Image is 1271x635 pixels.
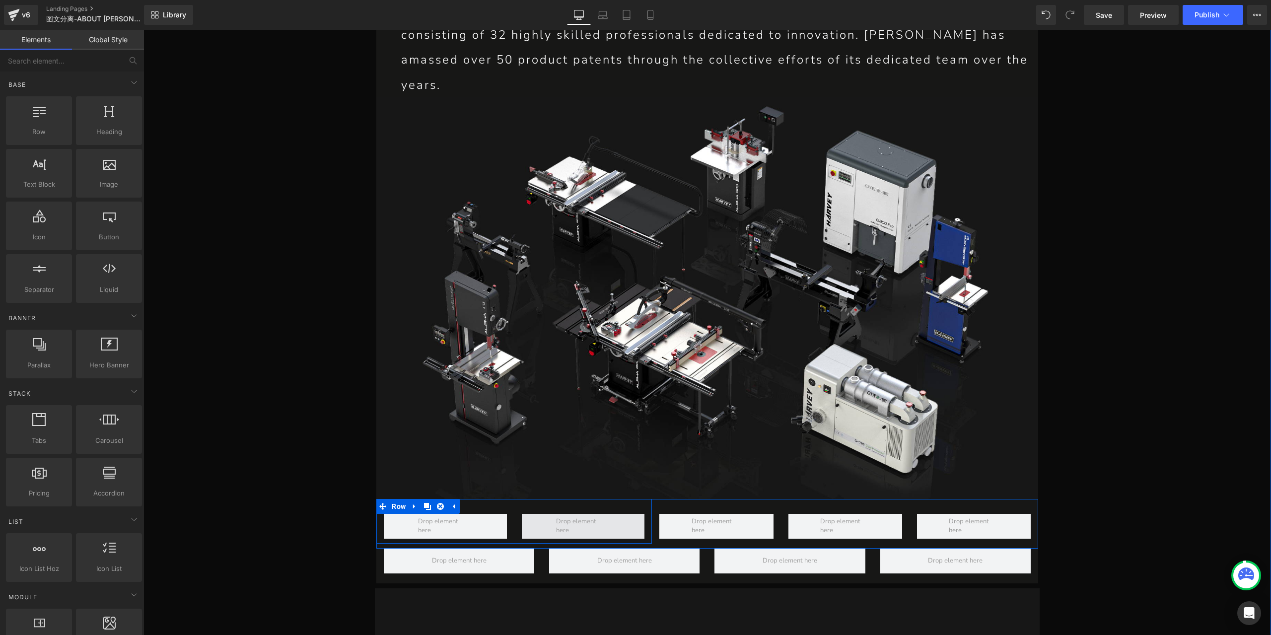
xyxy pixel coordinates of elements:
a: Global Style [72,30,144,50]
div: v6 [20,8,32,21]
span: Tabs [9,435,69,446]
button: More [1247,5,1267,25]
button: Undo [1036,5,1056,25]
span: Text Block [9,179,69,190]
span: List [7,517,24,526]
span: Heading [79,127,139,137]
span: Row [9,127,69,137]
a: Mobile [638,5,662,25]
button: Publish [1183,5,1243,25]
span: Banner [7,313,37,323]
span: Hero Banner [79,360,139,370]
span: Pricing [9,488,69,498]
span: Separator [9,284,69,295]
span: Image [79,179,139,190]
span: Liquid [79,284,139,295]
span: Accordion [79,488,139,498]
span: Module [7,592,38,602]
a: Desktop [567,5,591,25]
span: Icon [9,232,69,242]
a: Expand / Collapse [303,469,316,484]
span: Save [1096,10,1112,20]
span: 图文分离-ABOUT [PERSON_NAME] 2025 [46,15,141,23]
span: Carousel [79,435,139,446]
span: Button [79,232,139,242]
a: Tablet [615,5,638,25]
span: Parallax [9,360,69,370]
span: Icon List Hoz [9,564,69,574]
a: v6 [4,5,38,25]
a: Clone Row [278,469,290,484]
a: New Library [144,5,193,25]
a: Landing Pages [46,5,160,13]
span: Row [246,469,265,484]
span: Icon List [79,564,139,574]
a: Remove Row [290,469,303,484]
a: Preview [1128,5,1179,25]
span: Library [163,10,186,19]
div: Open Intercom Messenger [1237,601,1261,625]
button: Redo [1060,5,1080,25]
span: Stack [7,389,32,398]
span: Base [7,80,27,89]
a: Laptop [591,5,615,25]
span: Preview [1140,10,1167,20]
span: Publish [1195,11,1219,19]
a: Expand / Collapse [265,469,278,484]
